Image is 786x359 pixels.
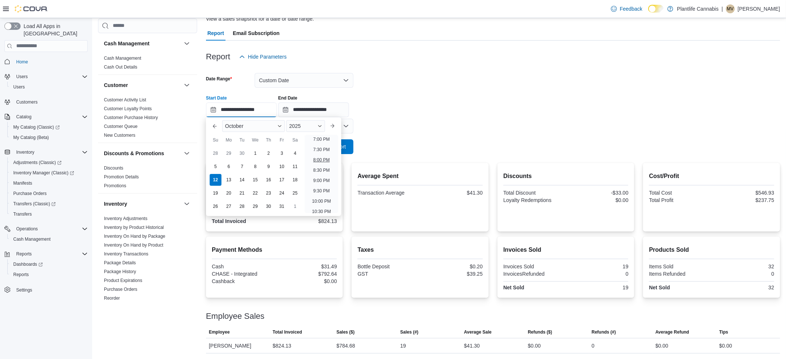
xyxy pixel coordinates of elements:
[10,260,46,269] a: Dashboards
[16,99,38,105] span: Customers
[104,40,181,47] button: Cash Management
[263,161,275,172] div: day-9
[104,165,123,171] span: Discounts
[309,197,334,206] li: 10:00 PM
[248,53,287,60] span: Hide Parameters
[13,250,88,258] span: Reports
[13,148,88,157] span: Inventory
[503,271,565,277] div: InvoicesRefunded
[276,161,288,172] div: day-10
[13,211,32,217] span: Transfers
[649,285,670,290] strong: Net Sold
[206,15,314,23] div: View a sales snapshot for a date or date range.
[649,264,710,269] div: Items Sold
[713,197,774,203] div: $237.75
[422,264,483,269] div: $0.20
[206,76,232,82] label: Date Range
[1,147,91,157] button: Inventory
[400,329,418,335] span: Sales (#)
[249,161,261,172] div: day-8
[209,329,230,335] span: Employee
[13,148,37,157] button: Inventory
[7,188,91,199] button: Purchase Orders
[503,264,565,269] div: Invoices Sold
[104,115,158,120] a: Customer Purchase History
[7,199,91,209] a: Transfers (Classic)
[16,74,28,80] span: Users
[7,168,91,178] a: Inventory Manager (Classic)
[104,65,137,70] a: Cash Out Details
[104,242,163,248] span: Inventory On Hand by Product
[13,250,35,258] button: Reports
[10,235,53,244] a: Cash Management
[16,287,32,293] span: Settings
[13,112,34,121] button: Catalog
[648,5,664,13] input: Dark Mode
[13,57,88,66] span: Home
[104,295,120,301] span: Reorder
[7,178,91,188] button: Manifests
[249,147,261,159] div: day-1
[209,120,221,132] button: Previous Month
[656,341,668,350] div: $0.00
[503,245,629,254] h2: Invoices Sold
[713,285,774,290] div: 32
[223,174,235,186] div: day-13
[310,135,333,144] li: 7:00 PM
[212,278,273,284] div: Cashback
[212,245,337,254] h2: Payment Methods
[719,341,732,350] div: $0.00
[104,174,139,179] a: Promotion Details
[10,83,88,91] span: Users
[13,84,25,90] span: Users
[10,199,59,208] a: Transfers (Classic)
[13,57,31,66] a: Home
[289,201,301,212] div: day-1
[13,98,41,107] a: Customers
[677,4,719,13] p: Plantlife Cannabis
[223,134,235,146] div: Mo
[336,329,354,335] span: Sales ($)
[7,122,91,132] a: My Catalog (Classic)
[10,260,88,269] span: Dashboards
[13,180,32,186] span: Manifests
[249,201,261,212] div: day-29
[104,115,158,121] span: Customer Purchase History
[225,123,244,129] span: October
[16,149,34,155] span: Inventory
[249,134,261,146] div: We
[276,174,288,186] div: day-17
[13,124,60,130] span: My Catalog (Classic)
[255,73,353,88] button: Custom Date
[13,72,31,81] button: Users
[727,4,734,13] span: MV
[104,106,152,112] span: Customer Loyalty Points
[4,53,88,314] nav: Complex example
[10,270,32,279] a: Reports
[206,102,277,117] input: Press the down key to enter a popover containing a calendar. Press the escape key to close the po...
[98,54,197,74] div: Cash Management
[210,147,221,159] div: day-28
[1,249,91,259] button: Reports
[210,201,221,212] div: day-26
[10,133,88,142] span: My Catalog (Beta)
[104,97,146,102] a: Customer Activity List
[343,123,349,129] button: Open list of options
[104,269,136,274] a: Package History
[656,329,689,335] span: Average Refund
[210,174,221,186] div: day-12
[13,135,49,140] span: My Catalog (Beta)
[210,161,221,172] div: day-5
[10,189,88,198] span: Purchase Orders
[289,134,301,146] div: Sa
[104,165,123,171] a: Discounts
[104,183,126,189] span: Promotions
[310,145,333,154] li: 7:30 PM
[503,197,565,203] div: Loyalty Redemptions
[608,1,645,16] a: Feedback
[104,260,136,265] a: Package Details
[104,55,141,61] span: Cash Management
[13,272,29,278] span: Reports
[104,243,163,248] a: Inventory On Hand by Product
